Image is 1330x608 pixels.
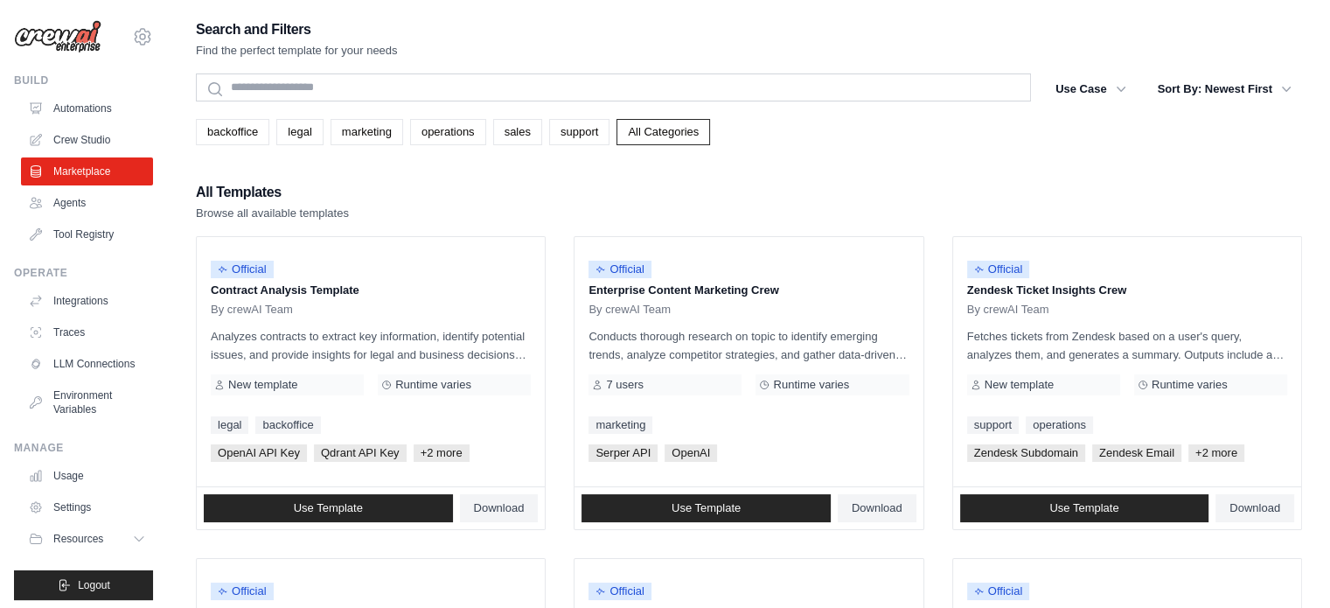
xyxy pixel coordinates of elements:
[14,73,153,87] div: Build
[967,303,1049,317] span: By crewAI Team
[14,570,153,600] button: Logout
[21,462,153,490] a: Usage
[588,303,671,317] span: By crewAI Team
[395,378,471,392] span: Runtime varies
[967,416,1019,434] a: support
[211,282,531,299] p: Contract Analysis Template
[204,494,453,522] a: Use Template
[228,378,297,392] span: New template
[588,261,651,278] span: Official
[588,416,652,434] a: marketing
[1026,416,1093,434] a: operations
[314,444,407,462] span: Qdrant API Key
[211,416,248,434] a: legal
[606,378,644,392] span: 7 users
[1147,73,1302,105] button: Sort By: Newest First
[1215,494,1294,522] a: Download
[1152,378,1228,392] span: Runtime varies
[967,282,1287,299] p: Zendesk Ticket Insights Crew
[410,119,486,145] a: operations
[14,441,153,455] div: Manage
[21,126,153,154] a: Crew Studio
[21,157,153,185] a: Marketplace
[276,119,323,145] a: legal
[672,501,741,515] span: Use Template
[588,282,909,299] p: Enterprise Content Marketing Crew
[838,494,916,522] a: Download
[967,327,1287,364] p: Fetches tickets from Zendesk based on a user's query, analyzes them, and generates a summary. Out...
[14,20,101,53] img: Logo
[967,261,1030,278] span: Official
[985,378,1054,392] span: New template
[493,119,542,145] a: sales
[1229,501,1280,515] span: Download
[588,444,658,462] span: Serper API
[549,119,609,145] a: support
[196,42,398,59] p: Find the perfect template for your needs
[1188,444,1244,462] span: +2 more
[665,444,717,462] span: OpenAI
[581,494,831,522] a: Use Template
[474,501,525,515] span: Download
[21,350,153,378] a: LLM Connections
[211,583,274,600] span: Official
[196,180,349,205] h2: All Templates
[960,494,1209,522] a: Use Template
[1045,73,1137,105] button: Use Case
[21,318,153,346] a: Traces
[255,416,320,434] a: backoffice
[78,578,110,592] span: Logout
[14,266,153,280] div: Operate
[21,189,153,217] a: Agents
[21,287,153,315] a: Integrations
[616,119,710,145] a: All Categories
[211,444,307,462] span: OpenAI API Key
[21,220,153,248] a: Tool Registry
[1049,501,1118,515] span: Use Template
[294,501,363,515] span: Use Template
[588,583,651,600] span: Official
[331,119,403,145] a: marketing
[773,378,849,392] span: Runtime varies
[211,327,531,364] p: Analyzes contracts to extract key information, identify potential issues, and provide insights fo...
[21,94,153,122] a: Automations
[196,119,269,145] a: backoffice
[967,444,1085,462] span: Zendesk Subdomain
[967,583,1030,600] span: Official
[460,494,539,522] a: Download
[414,444,470,462] span: +2 more
[196,17,398,42] h2: Search and Filters
[588,327,909,364] p: Conducts thorough research on topic to identify emerging trends, analyze competitor strategies, a...
[211,261,274,278] span: Official
[1092,444,1181,462] span: Zendesk Email
[21,381,153,423] a: Environment Variables
[21,525,153,553] button: Resources
[196,205,349,222] p: Browse all available templates
[211,303,293,317] span: By crewAI Team
[21,493,153,521] a: Settings
[53,532,103,546] span: Resources
[852,501,902,515] span: Download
